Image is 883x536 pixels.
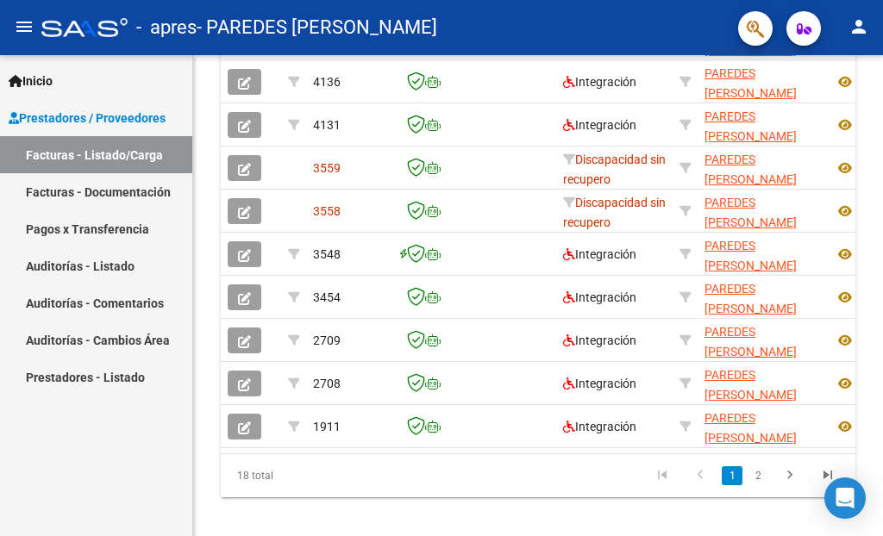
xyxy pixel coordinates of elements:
li: page 1 [719,461,745,490]
div: Open Intercom Messenger [824,477,866,519]
div: 27251821661 [705,408,820,445]
span: PAREDES [PERSON_NAME] [705,153,797,186]
span: PAREDES [PERSON_NAME] [705,109,797,143]
span: 3454 [313,290,341,304]
a: go to last page [811,466,844,485]
span: Discapacidad sin recupero [563,196,666,229]
span: Prestadores / Proveedores [9,109,166,128]
div: 18 total [221,454,345,497]
a: go to previous page [684,466,717,485]
span: 3548 [313,247,341,261]
span: Integración [563,118,636,132]
span: PAREDES [PERSON_NAME] [705,239,797,272]
span: 2708 [313,377,341,390]
span: Integración [563,247,636,261]
span: Integración [563,377,636,390]
span: PAREDES [PERSON_NAME] [705,325,797,358]
span: 2709 [313,333,341,347]
div: 27251821661 [705,365,820,402]
span: 1911 [313,420,341,433]
mat-icon: person [849,16,869,37]
span: Discapacidad sin recupero [563,153,666,186]
a: go to first page [646,466,679,485]
span: Integración [563,333,636,347]
mat-icon: menu [14,16,34,37]
span: Integración [563,290,636,304]
span: - PAREDES [PERSON_NAME] [197,9,437,47]
div: 27251821661 [705,236,820,272]
div: 27251821661 [705,150,820,186]
a: 2 [748,466,768,485]
span: PAREDES [PERSON_NAME] [705,368,797,402]
div: 27251821661 [705,107,820,143]
span: 4136 [313,75,341,89]
div: 27251821661 [705,64,820,100]
span: PAREDES [PERSON_NAME] [705,282,797,315]
span: PAREDES [PERSON_NAME] [705,196,797,229]
div: 27251821661 [705,193,820,229]
span: Inicio [9,72,53,90]
span: 4131 [313,118,341,132]
div: 27251821661 [705,322,820,358]
span: - apres [136,9,197,47]
span: 3558 [313,204,341,218]
span: PAREDES [PERSON_NAME] [705,66,797,100]
div: 27251821661 [705,279,820,315]
span: Integración [563,420,636,433]
span: PAREDES [PERSON_NAME] [705,411,797,445]
span: Integración [563,75,636,89]
a: go to next page [773,466,806,485]
span: 3559 [313,161,341,175]
li: page 2 [745,461,771,490]
a: 1 [722,466,742,485]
